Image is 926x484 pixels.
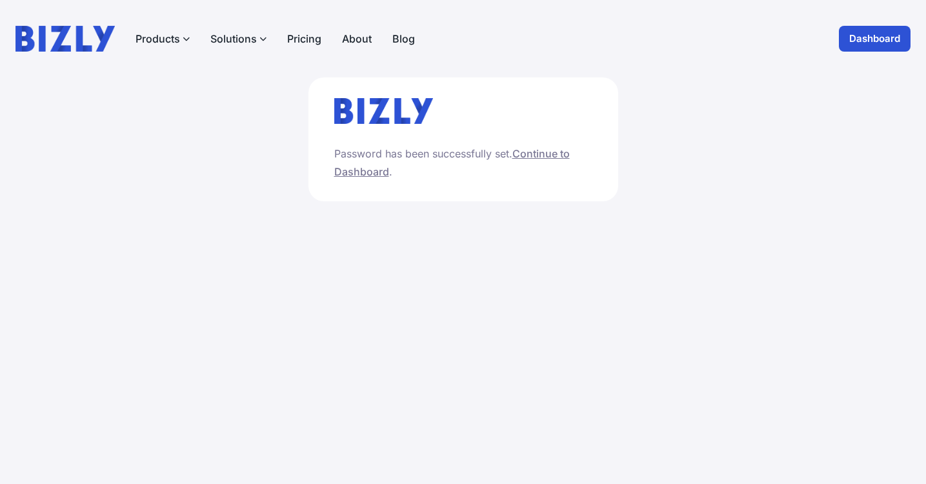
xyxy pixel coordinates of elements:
[210,31,267,46] button: Solutions
[839,26,911,52] a: Dashboard
[136,31,190,46] button: Products
[334,98,434,124] img: bizly_logo.svg
[287,31,321,46] a: Pricing
[392,31,415,46] a: Blog
[334,145,592,181] p: Password has been successfully set. .
[342,31,372,46] a: About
